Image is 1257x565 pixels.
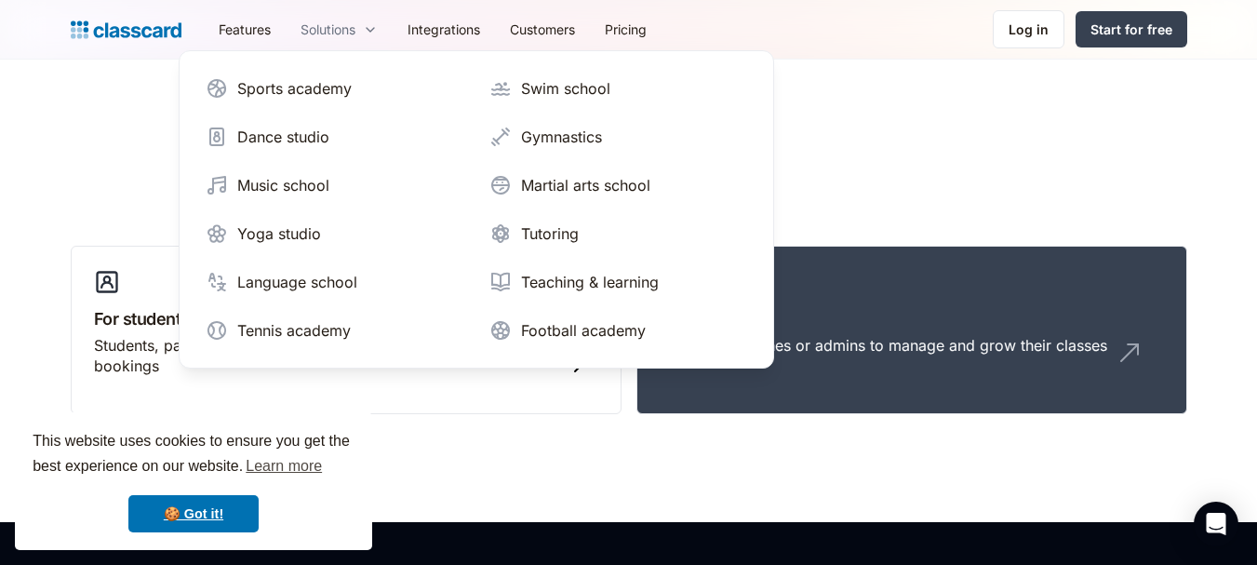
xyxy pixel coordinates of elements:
[521,174,650,196] div: Martial arts school
[15,412,372,550] div: cookieconsent
[237,174,329,196] div: Music school
[243,452,325,480] a: learn more about cookies
[198,263,471,301] a: Language school
[482,167,755,204] a: Martial arts school
[1090,20,1172,39] div: Start for free
[128,495,259,532] a: dismiss cookie message
[1009,20,1049,39] div: Log in
[521,126,602,148] div: Gymnastics
[301,20,355,39] div: Solutions
[198,215,471,252] a: Yoga studio
[237,319,351,342] div: Tennis academy
[636,246,1187,415] a: For staffTeachers, coaches or admins to manage and grow their classes
[660,306,1164,331] h3: For staff
[482,118,755,155] a: Gymnastics
[1194,502,1238,546] div: Open Intercom Messenger
[590,8,662,50] a: Pricing
[1076,11,1187,47] a: Start for free
[33,430,354,480] span: This website uses cookies to ensure you get the best experience on our website.
[94,306,598,331] h3: For students
[482,312,755,349] a: Football academy
[495,8,590,50] a: Customers
[521,77,610,100] div: Swim school
[521,222,579,245] div: Tutoring
[660,335,1107,356] div: Teachers, coaches or admins to manage and grow their classes
[393,8,495,50] a: Integrations
[237,222,321,245] div: Yoga studio
[482,70,755,107] a: Swim school
[521,319,646,342] div: Football academy
[286,8,393,50] div: Solutions
[482,263,755,301] a: Teaching & learning
[198,118,471,155] a: Dance studio
[237,271,357,293] div: Language school
[71,246,622,415] a: For studentsStudents, parents or guardians to view their profile and manage bookings
[237,126,329,148] div: Dance studio
[993,10,1064,48] a: Log in
[521,271,659,293] div: Teaching & learning
[204,8,286,50] a: Features
[71,17,181,43] a: home
[179,50,774,369] nav: Solutions
[482,215,755,252] a: Tutoring
[94,335,561,377] div: Students, parents or guardians to view their profile and manage bookings
[237,77,352,100] div: Sports academy
[198,312,471,349] a: Tennis academy
[198,167,471,204] a: Music school
[198,70,471,107] a: Sports academy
